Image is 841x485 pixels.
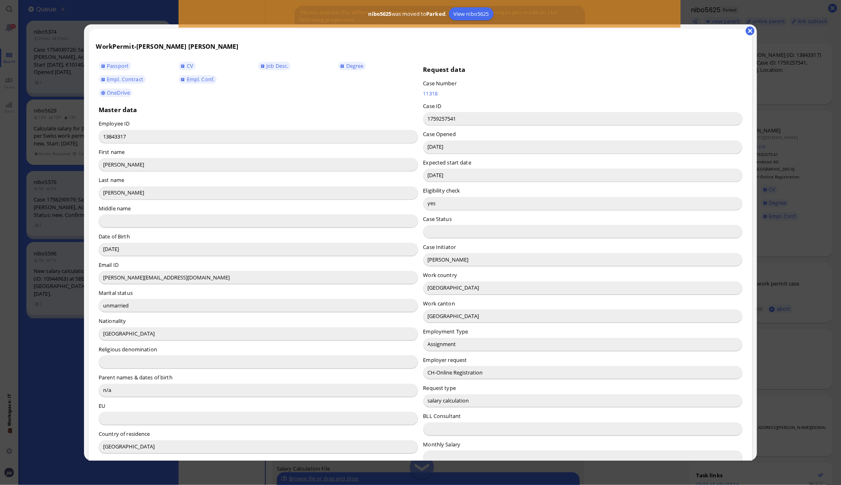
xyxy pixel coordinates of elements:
[426,10,445,17] b: Parked
[423,80,457,87] label: Case Number
[99,205,131,212] label: Middle name
[99,148,125,156] label: First name
[449,7,494,20] a: View nibo5625
[423,412,461,420] label: BLL Consultant
[99,261,119,268] label: Email ID
[423,159,471,166] label: Expected start date
[423,271,457,279] label: Work country
[99,176,124,184] label: Last name
[187,76,214,83] span: Empl. Conf.
[179,75,217,84] a: Empl. Conf.
[346,62,364,69] span: Degree
[258,62,291,71] a: Job Desc.
[187,62,193,69] span: CV
[99,402,105,409] label: EU
[99,430,150,437] label: Country of residence
[107,76,143,83] span: Empl. Contract
[107,62,129,69] span: Passport
[99,317,126,325] label: Nationality
[366,10,449,17] span: was moved to .
[368,10,392,17] b: nibo5625
[423,328,468,335] label: Employment Type
[6,47,295,56] p: If you have any questions or need further assistance, please let me know.
[99,233,130,240] label: Date of Birth
[423,300,455,307] label: Work canton
[188,42,239,50] span: [PERSON_NAME]
[99,346,157,353] label: Religious denomination
[6,8,295,17] p: Dear Accenture,
[99,120,129,127] label: Employee ID
[338,62,366,71] a: Degree
[99,289,133,297] label: Marital status
[423,215,452,223] label: Case Status
[423,356,467,364] label: Employer request
[6,62,295,89] p: Best regards, BlueLake Legal [STREET_ADDRESS]
[99,89,132,97] a: OneDrive
[423,441,461,448] label: Monthly Salary
[99,374,173,381] label: Parent names & dates of birth
[423,102,442,110] label: Case ID
[136,42,187,50] span: [PERSON_NAME]
[99,62,131,71] a: Passport
[266,62,288,69] span: Job Desc.
[6,23,295,41] p: I hope this message finds you well. I'm writing to let you know that your requested salary calcul...
[96,42,134,50] span: WorkPermit
[96,42,745,50] h3: -
[423,243,456,251] label: Case Initiator
[423,384,456,392] label: Request type
[99,75,145,84] a: Empl. Contract
[6,98,110,104] small: © 2024 BlueLake Legal. All rights reserved.
[423,187,460,194] label: Eligibility check
[6,8,295,106] body: Rich Text Area. Press ALT-0 for help.
[179,62,196,71] a: CV
[423,130,456,138] label: Case Opened
[423,65,742,74] h3: Request data
[423,90,565,97] a: 11318
[99,106,418,114] h3: Master data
